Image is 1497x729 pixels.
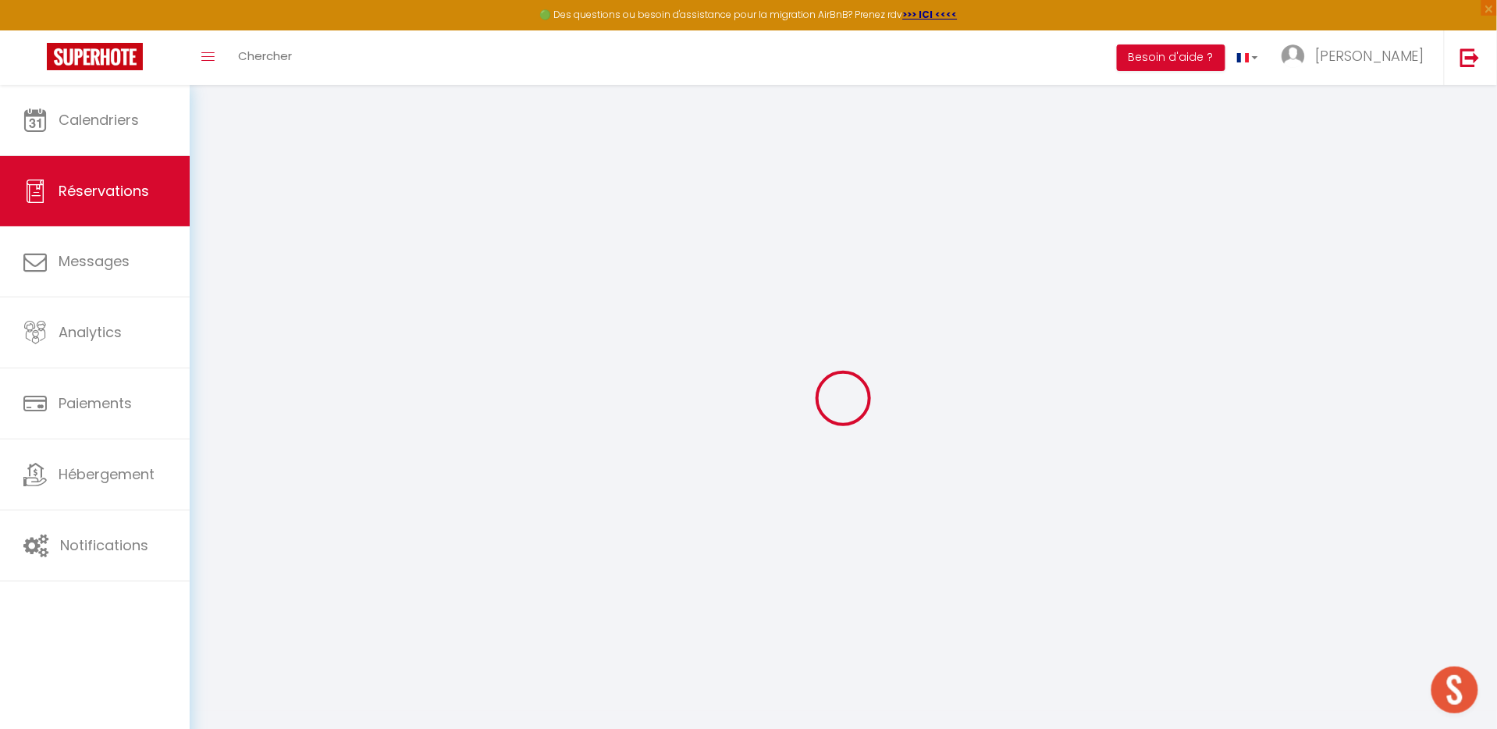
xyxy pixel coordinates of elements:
span: Réservations [59,181,149,201]
span: Analytics [59,322,122,342]
img: Super Booking [47,43,143,70]
a: Chercher [226,30,304,85]
button: Besoin d'aide ? [1117,44,1225,71]
a: ... [PERSON_NAME] [1270,30,1444,85]
span: Hébergement [59,464,155,484]
span: Chercher [238,48,292,64]
span: Messages [59,251,130,271]
span: Calendriers [59,110,139,130]
span: Notifications [60,535,148,555]
img: ... [1282,44,1305,68]
div: Ouvrir le chat [1431,667,1478,713]
span: [PERSON_NAME] [1315,46,1424,66]
span: Paiements [59,393,132,413]
a: >>> ICI <<<< [903,8,958,21]
img: logout [1460,48,1480,67]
